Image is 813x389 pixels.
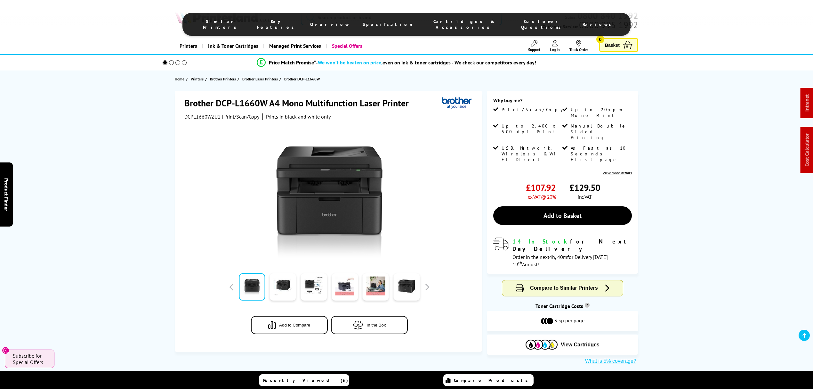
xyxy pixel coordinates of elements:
a: Home [175,76,186,82]
img: Cartridges [526,340,558,350]
a: Cost Calculator [804,134,810,167]
div: - even on ink & toner cartridges - We check our competitors every day! [316,59,536,66]
span: DCPL1660WZU1 [184,113,221,120]
span: Support [528,47,540,52]
button: View Cartridges [492,339,633,350]
i: Prints in black and white only [266,113,331,120]
div: Toner Cartridge Costs [487,303,638,309]
a: Compare Products [443,374,534,386]
span: Brother Printers [210,76,236,82]
a: Ink & Toner Cartridges [202,38,263,54]
span: Ink & Toner Cartridges [208,38,258,54]
button: Add to Compare [251,316,328,334]
span: Reviews [583,21,615,27]
h1: Brother DCP-L1660W A4 Mono Multifunction Laser Printer [184,97,415,109]
a: Recently Viewed (5) [259,374,349,386]
sup: th [518,260,522,266]
span: Add to Compare [279,323,310,327]
span: Log In [550,47,560,52]
a: Printers [175,38,202,54]
span: Similar Printers [198,19,244,30]
span: Up to 20ppm Mono Print [571,107,630,118]
span: £107.92 [526,182,556,194]
button: Close [2,347,9,354]
a: Basket 0 [599,38,638,52]
a: Track Order [569,40,588,52]
div: Why buy me? [493,97,632,107]
span: Order in the next for Delivery [DATE] 19 August! [512,254,608,268]
span: Manual Double Sided Printing [571,123,630,140]
a: Managed Print Services [263,38,326,54]
span: Basket [605,41,620,49]
span: Compare to Similar Printers [530,285,598,291]
span: Product Finder [3,178,10,211]
span: 0 [596,35,604,43]
a: Intranet [804,95,810,112]
img: Brother DCP-L1660W [267,133,392,258]
span: USB, Network, Wireless & Wi-Fi Direct [502,145,561,162]
a: Printers [191,76,205,82]
span: 4h, 40m [549,254,567,260]
a: Brother Printers [210,76,237,82]
span: Key Features [257,19,297,30]
a: Log In [550,40,560,52]
span: Compare Products [454,377,531,383]
span: Overview [310,21,350,27]
a: Add to Basket [493,206,632,225]
span: £129.50 [569,182,600,194]
a: Support [528,40,540,52]
div: modal_delivery [493,238,632,267]
span: As Fast as 10 Seconds First page [571,145,630,162]
span: Brother Laser Printers [242,76,278,82]
span: In the Box [367,323,386,327]
span: inc VAT [578,194,592,200]
span: Price Match Promise* [269,59,316,66]
span: Specification [363,21,413,27]
span: 3.5p per page [554,317,584,325]
span: Customer Questions [516,19,570,30]
span: | Print/Scan/Copy [222,113,259,120]
span: ex VAT @ 20% [528,194,556,200]
a: Brother Laser Printers [242,76,279,82]
span: Printers [191,76,204,82]
span: Cartridges & Accessories [425,19,503,30]
span: 14 In Stock [512,238,570,245]
span: Brother DCP-L1660W [284,77,320,81]
div: for Next Day Delivery [512,238,632,252]
span: View Cartridges [561,342,600,348]
span: Home [175,76,184,82]
span: We won’t be beaten on price, [318,59,382,66]
button: Compare to Similar Printers [502,280,623,296]
button: What is 5% coverage? [583,358,638,364]
button: In the Box [331,316,408,334]
a: Special Offers [326,38,367,54]
span: Subscribe for Special Offers [13,352,48,365]
span: Print/Scan/Copy [502,107,567,112]
sup: Cost per page [585,303,590,308]
img: Brother [442,97,471,109]
span: Recently Viewed (5) [263,377,348,383]
li: modal_Promise [154,57,639,68]
span: Up to 2,400 x 600 dpi Print [502,123,561,135]
a: View more details [603,170,632,175]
